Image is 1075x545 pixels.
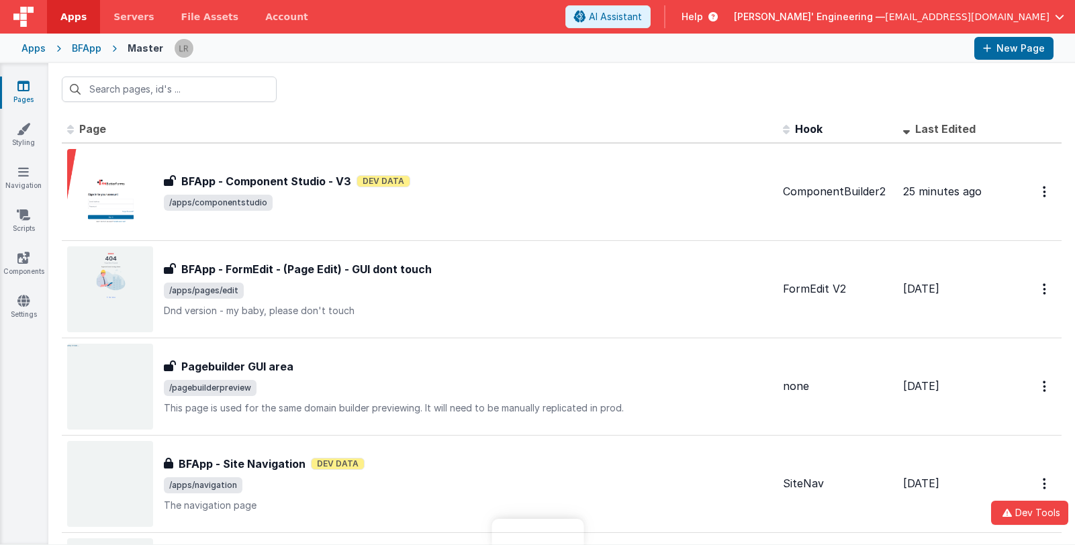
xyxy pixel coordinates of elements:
span: Help [682,10,703,23]
span: /pagebuilderpreview [164,380,256,396]
div: none [783,379,892,394]
span: Apps [60,10,87,23]
div: FormEdit V2 [783,281,892,297]
div: Apps [21,42,46,55]
img: 0cc89ea87d3ef7af341bf65f2365a7ce [175,39,193,58]
button: [PERSON_NAME]' Engineering — [EMAIL_ADDRESS][DOMAIN_NAME] [734,10,1064,23]
span: Hook [795,122,823,136]
span: [EMAIL_ADDRESS][DOMAIN_NAME] [885,10,1049,23]
button: Options [1035,470,1056,497]
span: 25 minutes ago [903,185,982,198]
span: [DATE] [903,282,939,295]
span: Dev Data [311,458,365,470]
button: New Page [974,37,1054,60]
div: BFApp [72,42,101,55]
span: /apps/navigation [164,477,242,493]
span: Page [79,122,106,136]
h3: Pagebuilder GUI area [181,358,293,375]
div: SiteNav [783,476,892,491]
span: /apps/pages/edit [164,283,244,299]
p: The navigation page [164,499,772,512]
h3: BFApp - Site Navigation [179,456,306,472]
div: Master [128,42,163,55]
span: File Assets [181,10,239,23]
span: Servers [113,10,154,23]
button: Options [1035,178,1056,205]
button: AI Assistant [565,5,651,28]
button: Options [1035,373,1056,400]
span: Dev Data [357,175,410,187]
span: /apps/componentstudio [164,195,273,211]
p: This page is used for the same domain builder previewing. It will need to be manually replicated ... [164,401,772,415]
span: Last Edited [915,122,976,136]
span: AI Assistant [589,10,642,23]
p: Dnd version - my baby, please don't touch [164,304,772,317]
div: ComponentBuilder2 [783,184,892,199]
h3: BFApp - FormEdit - (Page Edit) - GUI dont touch [181,261,432,277]
input: Search pages, id's ... [62,77,277,102]
span: [PERSON_NAME]' Engineering — [734,10,885,23]
button: Options [1035,275,1056,303]
span: [DATE] [903,379,939,393]
h3: BFApp - Component Studio - V3 [181,173,351,189]
button: Dev Tools [991,501,1068,525]
span: [DATE] [903,477,939,490]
